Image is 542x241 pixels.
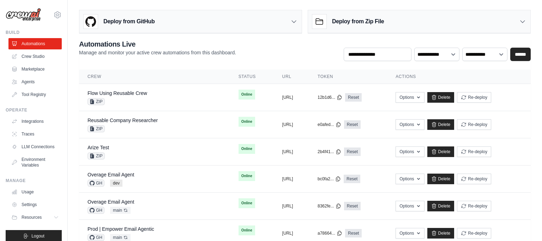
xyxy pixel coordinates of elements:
[88,207,104,214] span: GH
[457,92,491,103] button: Re-deploy
[344,202,361,210] a: Reset
[507,207,542,241] iframe: Chat Widget
[8,76,62,88] a: Agents
[8,212,62,223] button: Resources
[427,174,454,184] a: Delete
[396,119,424,130] button: Options
[427,146,454,157] a: Delete
[239,225,255,235] span: Online
[230,70,274,84] th: Status
[8,141,62,152] a: LLM Connections
[110,180,122,187] span: dev
[8,64,62,75] a: Marketplace
[8,199,62,210] a: Settings
[88,226,154,232] a: Prod | Empower Email Agentic
[344,120,361,129] a: Reset
[396,92,424,103] button: Options
[239,117,255,127] span: Online
[79,49,236,56] p: Manage and monitor your active crew automations from this dashboard.
[79,39,236,49] h2: Automations Live
[8,186,62,198] a: Usage
[318,203,341,209] button: 8362fe...
[88,98,105,105] span: ZIP
[457,228,491,239] button: Re-deploy
[427,119,454,130] a: Delete
[457,119,491,130] button: Re-deploy
[88,118,158,123] a: Reusable Company Researcher
[318,122,341,127] button: e0afed...
[88,90,147,96] a: Flow Using Reusable Crew
[344,175,360,183] a: Reset
[103,17,155,26] h3: Deploy from GitHub
[8,38,62,49] a: Automations
[396,174,424,184] button: Options
[6,178,62,183] div: Manage
[387,70,531,84] th: Actions
[396,228,424,239] button: Options
[427,92,454,103] a: Delete
[344,147,361,156] a: Reset
[396,201,424,211] button: Options
[6,8,41,22] img: Logo
[345,93,362,102] a: Reset
[345,229,362,237] a: Reset
[88,172,134,177] a: Overage Email Agent
[396,146,424,157] button: Options
[6,30,62,35] div: Build
[110,234,131,241] span: main
[79,70,230,84] th: Crew
[8,128,62,140] a: Traces
[457,146,491,157] button: Re-deploy
[88,145,109,150] a: Arize Test
[457,174,491,184] button: Re-deploy
[239,198,255,208] span: Online
[427,201,454,211] a: Delete
[6,107,62,113] div: Operate
[318,230,342,236] button: a78664...
[88,199,134,205] a: Overage Email Agent
[22,215,42,220] span: Resources
[239,90,255,100] span: Online
[84,14,98,29] img: GitHub Logo
[8,89,62,100] a: Tool Registry
[318,95,342,100] button: 12b1d6...
[318,176,341,182] button: bc0fa2...
[8,51,62,62] a: Crew Studio
[239,144,255,154] span: Online
[8,116,62,127] a: Integrations
[88,180,104,187] span: GH
[332,17,384,26] h3: Deploy from Zip File
[457,201,491,211] button: Re-deploy
[239,171,255,181] span: Online
[8,154,62,171] a: Environment Variables
[88,125,105,132] span: ZIP
[309,70,387,84] th: Token
[427,228,454,239] a: Delete
[318,149,341,155] button: 2b4f41...
[274,70,309,84] th: URL
[88,152,105,159] span: ZIP
[88,234,104,241] span: GH
[110,207,131,214] span: main
[31,233,44,239] span: Logout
